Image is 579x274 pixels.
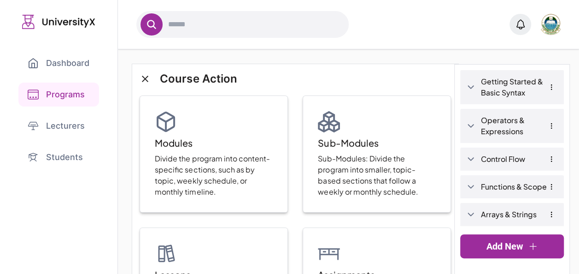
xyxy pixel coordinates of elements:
[481,76,558,98] a: Getting Started & Basic Syntax
[18,114,99,138] a: Lecturers
[18,51,99,75] a: Dashboard
[481,181,558,192] a: Functions & Scope
[22,15,95,29] img: UniversityX
[460,234,564,258] a: Add New
[155,153,273,197] p: Divide the program into content-specific sections, such as by topic, weekly schedule, or monthly ...
[481,115,558,137] a: Operators & Expressions
[318,153,436,197] p: Sub-Modules: Divide the program into smaller, topic-based sections that follow a weekly or monthl...
[481,209,558,220] a: Arrays & Strings
[18,145,99,169] a: Students
[318,137,378,149] p: Sub-Modules
[140,71,451,86] h2: Course Action
[18,83,99,107] a: Programs
[481,154,558,165] a: Control Flow
[155,137,193,149] p: Modules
